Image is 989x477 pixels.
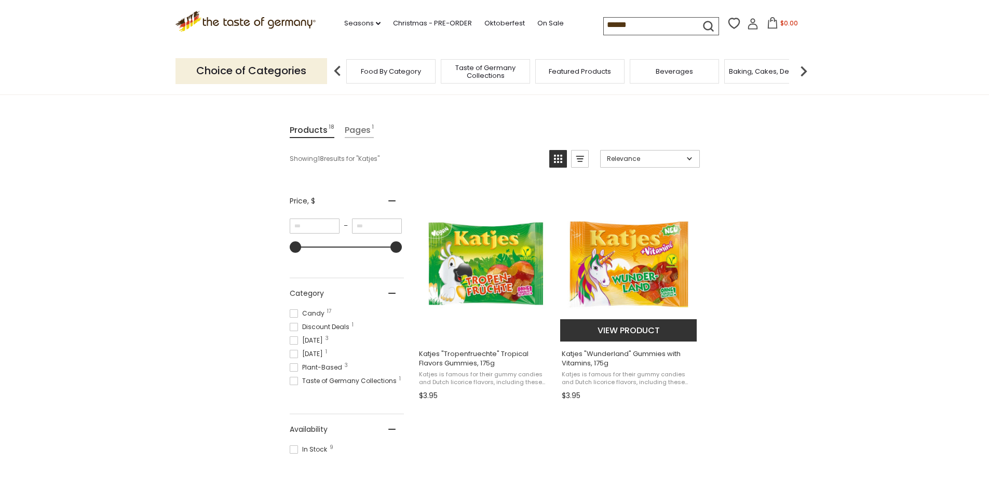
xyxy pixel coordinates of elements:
[326,349,327,355] span: 1
[290,123,334,138] a: View Products Tab
[290,445,330,454] span: In Stock
[729,67,809,75] a: Baking, Cakes, Desserts
[290,349,326,359] span: [DATE]
[329,123,334,137] span: 18
[290,363,345,372] span: Plant-Based
[327,61,348,81] img: previous arrow
[761,17,805,33] button: $0.00
[600,150,700,168] a: Sort options
[290,288,324,299] span: Category
[330,445,333,450] span: 9
[656,67,693,75] a: Beverages
[290,150,541,168] div: Showing results for " "
[560,195,698,333] img: Katjes Wunder-Land Vitamin
[290,376,400,386] span: Taste of Germany Collections
[560,319,697,342] button: View product
[562,371,696,387] span: Katjes is famous for their gummy candies and Dutch licorice flavors, including these tasty gummie...
[562,349,696,368] span: Katjes "Wunderland" Gummies with Vitamins, 175g
[417,186,555,404] a: Katjes
[562,390,580,401] span: $3.95
[290,219,340,234] input: Minimum value
[344,18,381,29] a: Seasons
[372,123,374,137] span: 1
[419,349,553,368] span: Katjes "Tropenfruechte" Tropical Flavors Gummies, 175g
[290,336,326,345] span: [DATE]
[345,363,348,368] span: 3
[290,309,328,318] span: Candy
[444,64,527,79] a: Taste of Germany Collections
[571,150,589,168] a: View list mode
[290,322,353,332] span: Discount Deals
[537,18,564,29] a: On Sale
[175,58,327,84] p: Choice of Categories
[326,336,329,341] span: 3
[419,390,438,401] span: $3.95
[307,196,315,206] span: , $
[290,196,315,207] span: Price
[345,123,374,138] a: View Pages Tab
[793,61,814,81] img: next arrow
[327,309,331,314] span: 17
[419,371,553,387] span: Katjes is famous for their gummy candies and Dutch licorice flavors, including these tasty tropic...
[290,424,328,435] span: Availability
[393,18,472,29] a: Christmas - PRE-ORDER
[340,221,352,230] span: –
[549,67,611,75] a: Featured Products
[780,19,798,28] span: $0.00
[352,219,402,234] input: Maximum value
[560,186,698,404] a: Katjes
[352,322,354,328] span: 1
[399,376,401,381] span: 1
[361,67,421,75] a: Food By Category
[318,154,324,163] b: 18
[607,154,683,163] span: Relevance
[484,18,525,29] a: Oktoberfest
[549,150,567,168] a: View grid mode
[417,195,555,333] img: Katjes Tropen-Fruchte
